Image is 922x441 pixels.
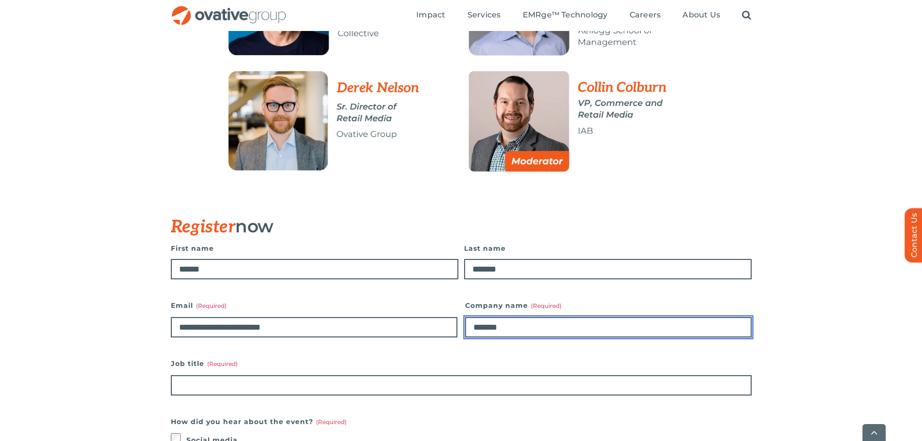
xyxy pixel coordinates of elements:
a: Careers [630,10,661,21]
label: Last name [464,242,752,255]
span: Impact [416,10,445,20]
label: First name [171,242,458,255]
span: Careers [630,10,661,20]
span: (Required) [196,302,227,309]
legend: How did you hear about the event? [171,415,347,428]
a: Services [468,10,501,21]
span: Register [171,216,236,238]
label: Job title [171,357,752,370]
a: Impact [416,10,445,21]
a: Search [742,10,751,21]
span: (Required) [531,302,561,309]
a: OG_Full_horizontal_RGB [171,5,287,14]
span: Services [468,10,501,20]
span: About Us [682,10,720,20]
span: EMRge™ Technology [523,10,608,20]
a: About Us [682,10,720,21]
h3: now [171,216,703,237]
span: (Required) [207,360,238,367]
a: EMRge™ Technology [523,10,608,21]
label: Email [171,299,457,312]
label: Company name [465,299,752,312]
span: (Required) [316,418,347,426]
